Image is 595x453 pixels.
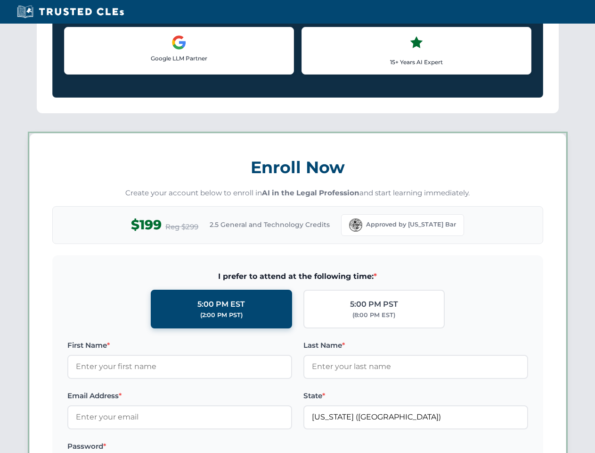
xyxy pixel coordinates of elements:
p: 15+ Years AI Expert [310,58,523,67]
span: 2.5 General and Technology Credits [210,219,330,230]
img: Google [171,35,187,50]
span: Reg $299 [165,221,198,233]
h3: Enroll Now [52,152,543,182]
input: Enter your email [67,405,292,429]
input: Florida (FL) [303,405,528,429]
img: Trusted CLEs [14,5,127,19]
label: Last Name [303,340,528,351]
label: Email Address [67,390,292,402]
input: Enter your first name [67,355,292,378]
label: State [303,390,528,402]
label: First Name [67,340,292,351]
div: (8:00 PM EST) [352,310,395,320]
label: Password [67,441,292,452]
div: 5:00 PM PST [350,298,398,310]
div: (2:00 PM PST) [200,310,243,320]
p: Create your account below to enroll in and start learning immediately. [52,188,543,199]
div: 5:00 PM EST [197,298,245,310]
p: Google LLM Partner [72,54,286,63]
span: $199 [131,214,162,235]
span: I prefer to attend at the following time: [67,270,528,283]
strong: AI in the Legal Profession [262,188,359,197]
img: Florida Bar [349,218,362,232]
input: Enter your last name [303,355,528,378]
span: Approved by [US_STATE] Bar [366,220,456,229]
